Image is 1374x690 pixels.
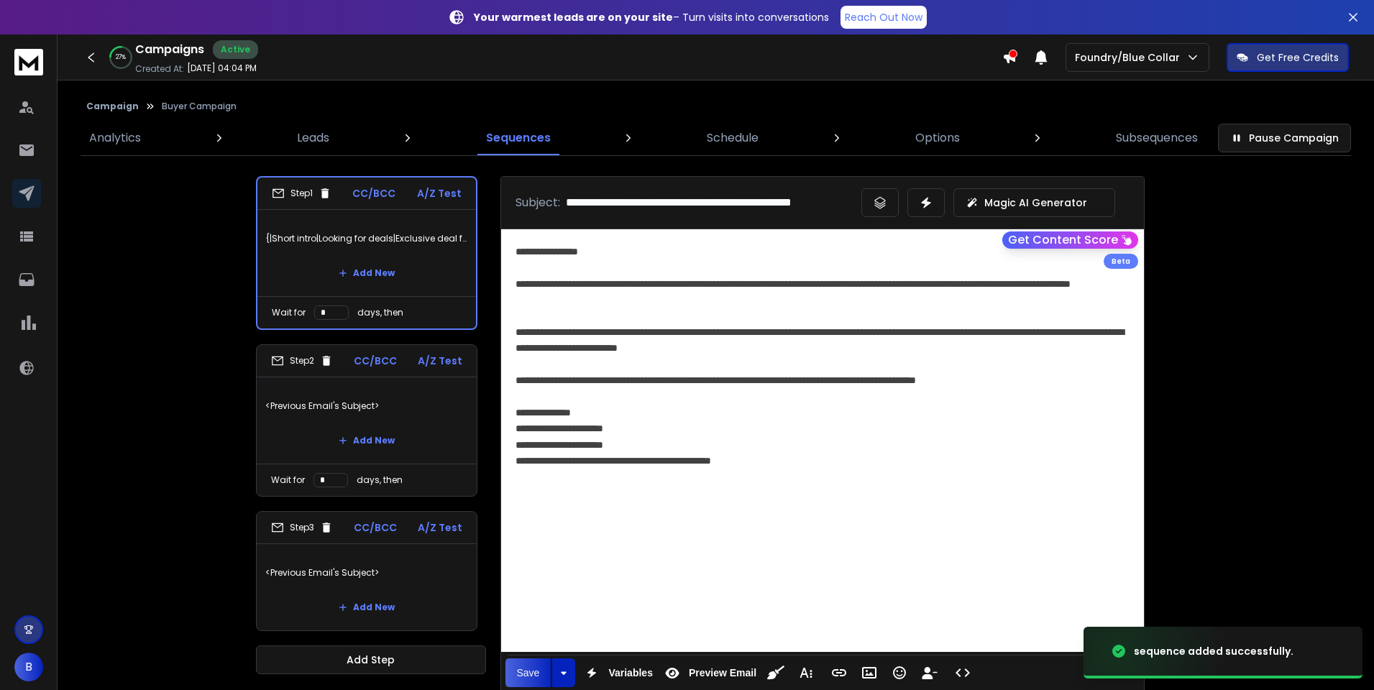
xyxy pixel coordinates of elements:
button: Pause Campaign [1218,124,1351,152]
li: Step2CC/BCCA/Z Test<Previous Email's Subject>Add NewWait fordays, then [256,344,477,497]
span: Preview Email [686,667,759,679]
button: Get Content Score [1002,231,1138,249]
button: Add New [327,259,406,287]
p: Subsequences [1116,129,1198,147]
div: Step 1 [272,187,331,200]
li: Step3CC/BCCA/Z Test<Previous Email's Subject>Add New [256,511,477,631]
p: Schedule [707,129,759,147]
p: {|Short intro|Looking for deals|Exclusive deal flow} [266,218,467,259]
button: More Text [792,658,820,687]
button: Add New [327,426,406,455]
h1: Campaigns [135,41,204,58]
p: 27 % [116,53,126,62]
button: B [14,653,43,681]
a: Options [907,121,968,155]
div: Beta [1104,254,1138,269]
button: Save [505,658,551,687]
button: Clean HTML [762,658,789,687]
p: Subject: [516,194,560,211]
button: Add Step [256,645,486,674]
span: Variables [605,667,656,679]
p: Foundry/Blue Collar [1075,50,1186,65]
a: Leads [288,121,338,155]
p: CC/BCC [352,186,395,201]
p: Reach Out Now [845,10,922,24]
p: Wait for [272,307,306,318]
img: logo [14,49,43,75]
div: sequence added successfully. [1134,644,1293,658]
button: Campaign [86,101,139,112]
a: Subsequences [1107,121,1206,155]
p: days, then [357,474,403,486]
p: Get Free Credits [1257,50,1339,65]
li: Step1CC/BCCA/Z Test{|Short intro|Looking for deals|Exclusive deal flow}Add NewWait fordays, then [256,176,477,330]
a: Schedule [698,121,767,155]
strong: Your warmest leads are on your site [474,10,673,24]
button: Preview Email [659,658,759,687]
p: Options [915,129,960,147]
p: days, then [357,307,403,318]
p: [DATE] 04:04 PM [187,63,257,74]
a: Analytics [81,121,150,155]
button: Add New [327,593,406,622]
p: A/Z Test [418,520,462,535]
p: A/Z Test [417,186,462,201]
button: Magic AI Generator [953,188,1115,217]
p: Sequences [486,129,551,147]
button: Insert Link (⌘K) [825,658,853,687]
p: A/Z Test [418,354,462,368]
button: Variables [578,658,656,687]
button: Code View [949,658,976,687]
p: Wait for [271,474,305,486]
p: CC/BCC [354,354,397,368]
p: Leads [297,129,329,147]
p: – Turn visits into conversations [474,10,829,24]
button: Emoticons [886,658,913,687]
p: Analytics [89,129,141,147]
div: Step 2 [271,354,333,367]
button: Insert Unsubscribe Link [916,658,943,687]
p: CC/BCC [354,520,397,535]
a: Reach Out Now [841,6,927,29]
div: Active [213,40,258,59]
button: Insert Image (⌘P) [856,658,883,687]
div: Step 3 [271,521,333,534]
p: <Previous Email's Subject> [265,386,468,426]
p: Magic AI Generator [984,195,1087,210]
p: Buyer Campaign [162,101,237,112]
a: Sequences [477,121,559,155]
button: Get Free Credits [1227,43,1349,72]
p: <Previous Email's Subject> [265,553,468,593]
p: Created At: [135,63,184,75]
